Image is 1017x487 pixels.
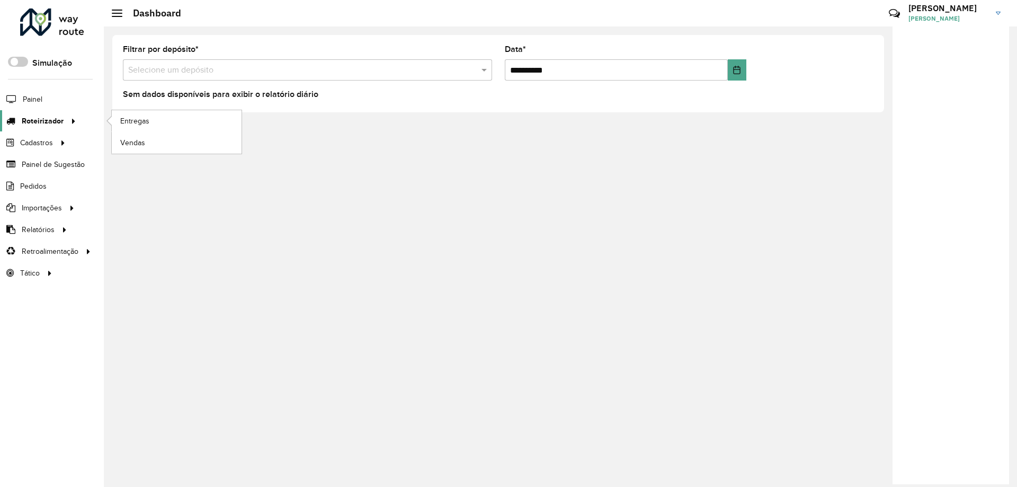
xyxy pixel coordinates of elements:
label: Simulação [32,57,72,69]
span: Pedidos [20,181,47,192]
span: Vendas [120,137,145,148]
span: Cadastros [20,137,53,148]
span: Tático [20,268,40,279]
span: Relatórios [22,224,55,235]
h3: [PERSON_NAME] [908,3,988,13]
a: Vendas [112,132,242,153]
span: Importações [22,202,62,214]
label: Sem dados disponíveis para exibir o relatório diário [123,88,318,101]
span: Retroalimentação [22,246,78,257]
a: Entregas [112,110,242,131]
label: Filtrar por depósito [123,43,199,56]
button: Choose Date [728,59,746,81]
span: Painel [23,94,42,105]
a: Contato Rápido [883,2,906,25]
span: Painel de Sugestão [22,159,85,170]
h2: Dashboard [122,7,181,19]
span: Roteirizador [22,116,64,127]
label: Data [505,43,526,56]
span: Entregas [120,116,149,127]
span: [PERSON_NAME] [908,14,988,23]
